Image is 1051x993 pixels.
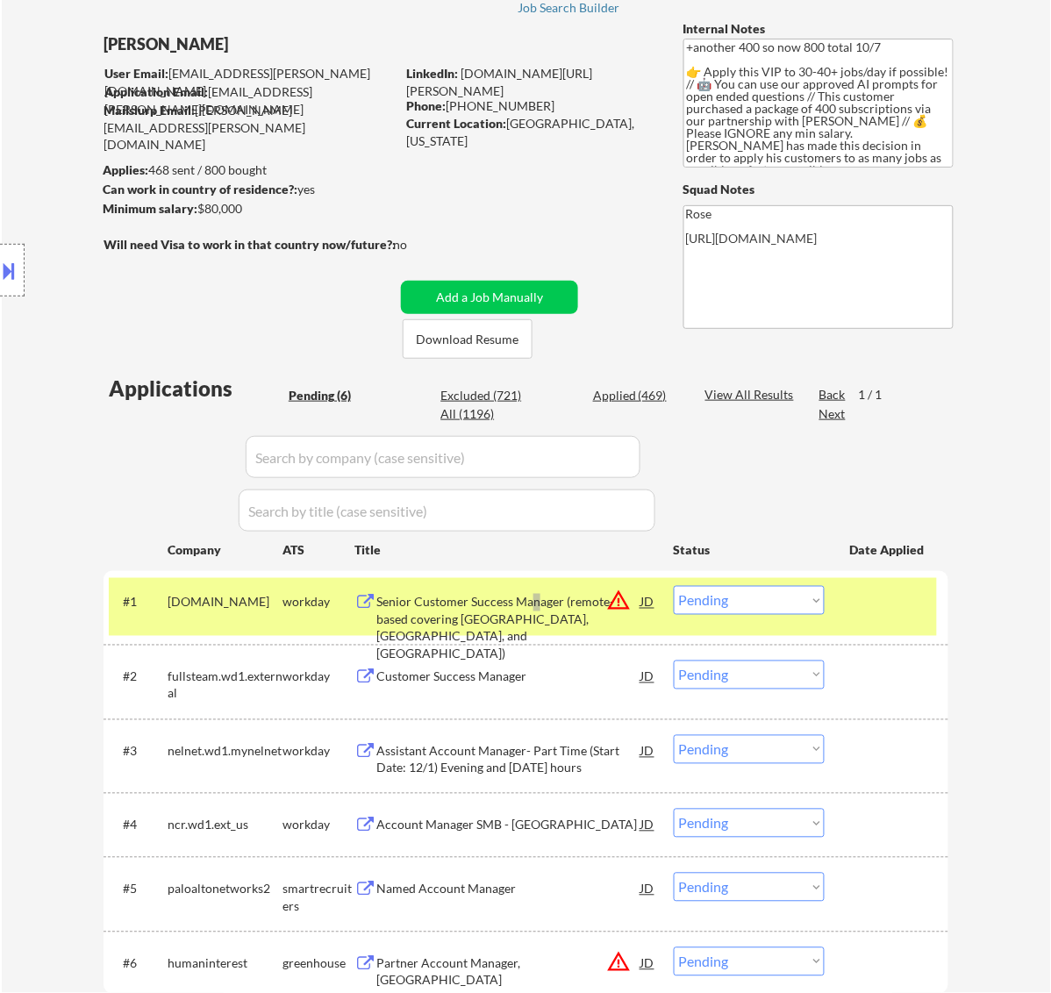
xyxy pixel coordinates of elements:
div: JD [640,947,657,979]
div: JD [640,661,657,692]
button: Add a Job Manually [401,281,578,314]
div: #4 [123,817,154,834]
div: JD [640,873,657,904]
div: no [393,236,443,254]
div: [DOMAIN_NAME] [168,594,282,611]
div: #6 [123,955,154,973]
div: JD [640,809,657,840]
div: Pending (6) [289,387,376,404]
div: 1 / 1 [859,386,899,404]
button: Download Resume [403,319,533,359]
div: Senior Customer Success Manager (remote-based covering [GEOGRAPHIC_DATA], [GEOGRAPHIC_DATA], and ... [376,594,641,662]
strong: Application Email: [104,84,208,99]
div: Customer Success Manager [376,668,641,686]
div: Status [674,533,825,565]
div: paloaltonetworks2 [168,881,282,898]
div: greenhouse [282,955,354,973]
strong: LinkedIn: [406,66,458,81]
div: [PERSON_NAME] [104,33,464,55]
div: #2 [123,668,154,686]
div: Squad Notes [683,181,954,198]
a: [DOMAIN_NAME][URL][PERSON_NAME] [406,66,592,98]
div: [EMAIL_ADDRESS][PERSON_NAME][DOMAIN_NAME] [104,83,395,118]
input: Search by company (case sensitive) [246,436,640,478]
div: workday [282,594,354,611]
div: #1 [123,594,154,611]
div: Next [819,405,847,423]
div: ATS [282,541,354,559]
div: Internal Notes [683,20,954,38]
strong: Phone: [406,98,446,113]
div: #3 [123,743,154,761]
div: nelnet.wd1.mynelnet [168,743,282,761]
div: workday [282,743,354,761]
div: [EMAIL_ADDRESS][PERSON_NAME][DOMAIN_NAME] [104,65,395,99]
div: [PERSON_NAME][EMAIL_ADDRESS][PERSON_NAME][DOMAIN_NAME] [104,102,395,154]
div: humaninterest [168,955,282,973]
div: #5 [123,881,154,898]
div: Applied (469) [593,387,681,404]
div: smartrecruiters [282,881,354,915]
div: [PHONE_NUMBER] [406,97,654,115]
div: [GEOGRAPHIC_DATA], [US_STATE] [406,115,654,149]
div: Company [168,541,282,559]
div: Title [354,541,657,559]
button: warning_amber [606,589,631,613]
div: workday [282,817,354,834]
input: Search by title (case sensitive) [239,489,655,532]
div: Excluded (721) [440,387,528,404]
div: workday [282,668,354,686]
strong: Current Location: [406,116,506,131]
div: Partner Account Manager, [GEOGRAPHIC_DATA] [376,955,641,989]
div: fullsteam.wd1.external [168,668,282,703]
div: Named Account Manager [376,881,641,898]
a: Job Search Builder [518,1,620,18]
div: View All Results [705,386,799,404]
div: JD [640,735,657,767]
div: Job Search Builder [518,2,620,14]
div: Date Applied [850,541,927,559]
div: Back [819,386,847,404]
div: Account Manager SMB - [GEOGRAPHIC_DATA] [376,817,641,834]
div: All (1196) [440,405,528,423]
div: Assistant Account Manager- Part Time (Start Date: 12/1) Evening and [DATE] hours [376,743,641,777]
div: ncr.wd1.ext_us [168,817,282,834]
strong: Mailslurp Email: [104,103,195,118]
div: JD [640,586,657,618]
button: warning_amber [606,950,631,975]
strong: User Email: [104,66,168,81]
